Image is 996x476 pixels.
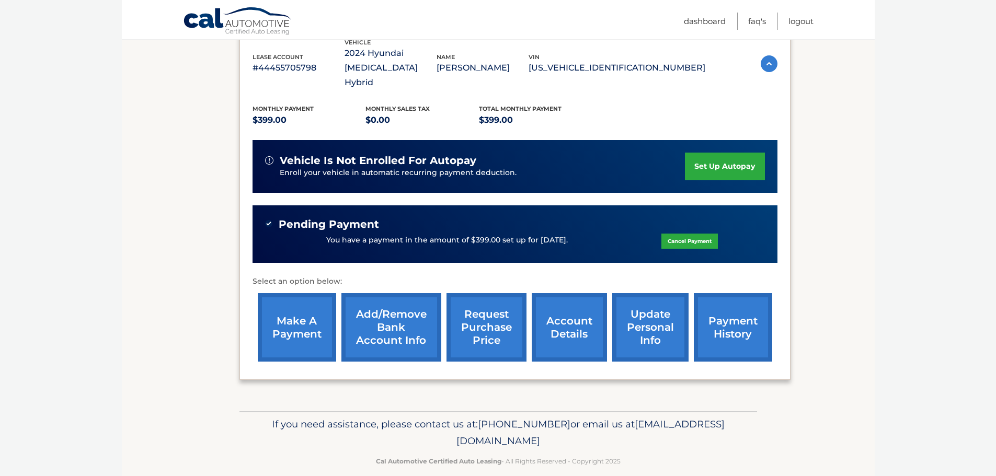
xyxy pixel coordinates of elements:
[258,293,336,362] a: make a payment
[365,113,479,127] p: $0.00
[437,53,455,61] span: name
[479,113,592,127] p: $399.00
[280,154,476,167] span: vehicle is not enrolled for autopay
[529,53,540,61] span: vin
[253,113,366,127] p: $399.00
[280,167,685,179] p: Enroll your vehicle in automatic recurring payment deduction.
[684,13,726,30] a: Dashboard
[265,220,272,227] img: check-green.svg
[748,13,766,30] a: FAQ's
[685,153,764,180] a: set up autopay
[365,105,430,112] span: Monthly sales Tax
[246,416,750,449] p: If you need assistance, please contact us at: or email us at
[253,53,303,61] span: lease account
[478,418,570,430] span: [PHONE_NUMBER]
[456,418,725,447] span: [EMAIL_ADDRESS][DOMAIN_NAME]
[265,156,273,165] img: alert-white.svg
[788,13,814,30] a: Logout
[183,7,293,37] a: Cal Automotive
[376,457,501,465] strong: Cal Automotive Certified Auto Leasing
[253,61,345,75] p: #44455705798
[661,234,718,249] a: Cancel Payment
[345,39,371,46] span: vehicle
[437,61,529,75] p: [PERSON_NAME]
[479,105,562,112] span: Total Monthly Payment
[694,293,772,362] a: payment history
[341,293,441,362] a: Add/Remove bank account info
[345,46,437,90] p: 2024 Hyundai [MEDICAL_DATA] Hybrid
[612,293,689,362] a: update personal info
[253,105,314,112] span: Monthly Payment
[532,293,607,362] a: account details
[253,275,777,288] p: Select an option below:
[761,55,777,72] img: accordion-active.svg
[529,61,705,75] p: [US_VEHICLE_IDENTIFICATION_NUMBER]
[447,293,526,362] a: request purchase price
[279,218,379,231] span: Pending Payment
[326,235,568,246] p: You have a payment in the amount of $399.00 set up for [DATE].
[246,456,750,467] p: - All Rights Reserved - Copyright 2025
